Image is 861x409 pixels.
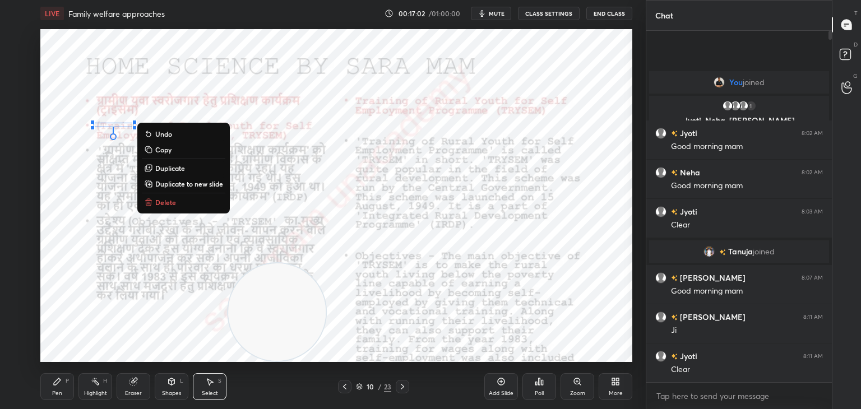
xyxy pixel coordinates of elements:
[729,78,743,87] span: You
[678,127,697,139] h6: Jyoti
[671,354,678,360] img: no-rating-badge.077c3623.svg
[678,311,746,323] h6: [PERSON_NAME]
[471,7,511,20] button: mute
[180,378,183,384] div: L
[142,177,225,190] button: Duplicate to new slide
[671,131,678,137] img: no-rating-badge.077c3623.svg
[854,9,858,17] p: T
[803,353,823,360] div: 8:11 AM
[125,391,142,396] div: Eraser
[655,351,666,362] img: default.png
[743,78,765,87] span: joined
[671,325,823,336] div: Ji
[489,10,504,17] span: mute
[722,100,733,111] img: default.png
[142,143,225,156] button: Copy
[671,220,823,231] div: Clear
[142,196,225,209] button: Delete
[155,145,172,154] p: Copy
[384,382,391,392] div: 23
[655,312,666,323] img: default.png
[714,77,725,88] img: ac1245674e8d465aac1aa0ff8abd4772.jpg
[719,249,726,255] img: no-rating-badge.077c3623.svg
[570,391,585,396] div: Zoom
[489,391,513,396] div: Add Slide
[155,164,185,173] p: Duplicate
[518,7,580,20] button: CLASS SETTINGS
[671,314,678,320] img: no-rating-badge.077c3623.svg
[202,391,218,396] div: Select
[103,378,107,384] div: H
[728,247,753,256] span: Tanuja
[753,247,775,256] span: joined
[155,129,172,138] p: Undo
[68,8,165,19] h4: Family welfare approaches
[671,180,823,192] div: Good morning mam
[218,378,221,384] div: S
[678,350,697,362] h6: Jyoti
[365,383,376,390] div: 10
[378,383,382,390] div: /
[802,275,823,281] div: 8:07 AM
[738,100,749,111] img: default.png
[609,391,623,396] div: More
[155,198,176,207] p: Delete
[671,364,823,375] div: Clear
[678,166,700,178] h6: Neha
[155,179,223,188] p: Duplicate to new slide
[142,127,225,141] button: Undo
[535,391,544,396] div: Poll
[655,206,666,217] img: default.png
[802,169,823,176] div: 8:02 AM
[655,167,666,178] img: default.png
[66,378,69,384] div: P
[656,116,822,125] p: Jyoti, Neha, [PERSON_NAME]
[853,72,858,80] p: G
[671,209,678,215] img: no-rating-badge.077c3623.svg
[162,391,181,396] div: Shapes
[84,391,107,396] div: Highlight
[854,40,858,49] p: D
[678,272,746,283] h6: [PERSON_NAME]
[52,391,62,396] div: Pen
[646,69,832,383] div: grid
[646,1,682,30] p: Chat
[586,7,632,20] button: End Class
[671,286,823,297] div: Good morning mam
[671,141,823,152] div: Good morning mam
[655,128,666,139] img: default.png
[730,100,741,111] img: default.png
[655,272,666,283] img: default.png
[40,7,64,20] div: LIVE
[802,208,823,215] div: 8:03 AM
[746,100,757,111] div: 1
[671,275,678,281] img: no-rating-badge.077c3623.svg
[803,314,823,320] div: 8:11 AM
[142,161,225,175] button: Duplicate
[703,246,715,257] img: 3
[802,130,823,137] div: 8:02 AM
[678,206,697,217] h6: Jyoti
[671,170,678,176] img: no-rating-badge.077c3623.svg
